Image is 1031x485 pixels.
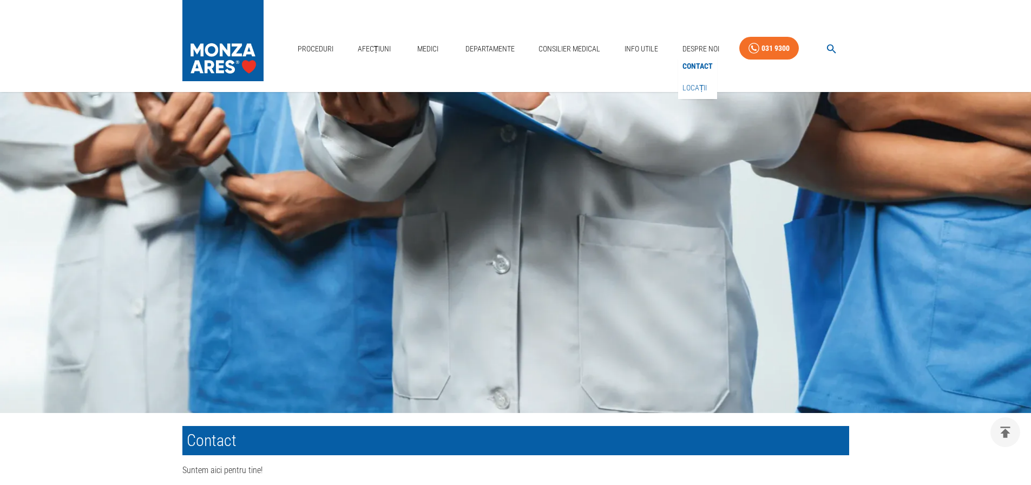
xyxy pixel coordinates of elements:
a: Info Utile [620,38,662,60]
a: Locații [680,79,710,97]
div: 031 9300 [761,42,790,55]
p: Suntem aici pentru tine! [182,464,849,477]
nav: secondary mailbox folders [678,55,717,99]
div: Contact [678,55,717,77]
a: 031 9300 [739,37,799,60]
a: Despre Noi [678,38,724,60]
div: Locații [678,77,717,99]
a: Departamente [461,38,519,60]
button: delete [990,417,1020,447]
a: Afecțiuni [353,38,396,60]
a: Medici [411,38,445,60]
a: Contact [680,57,715,75]
a: Proceduri [293,38,338,60]
h1: Contact [182,426,849,455]
a: Consilier Medical [534,38,605,60]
